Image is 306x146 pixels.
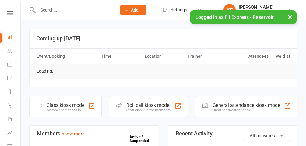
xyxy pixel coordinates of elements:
[213,108,280,112] div: Great for the front desk
[223,4,236,16] div: KF
[7,31,21,45] a: Dashboard
[195,14,275,20] span: Logged in as Fit Express - Reservoir.
[131,8,139,12] span: Add
[7,127,21,140] a: Assessments
[47,108,84,112] div: Member self check-in
[213,102,280,108] div: General attendance kiosk mode
[7,86,21,99] a: Reports
[34,64,58,78] td: Loading...
[7,45,21,58] a: People
[120,5,146,15] button: Add
[47,102,84,108] div: Class kiosk mode
[99,49,142,64] th: Time
[34,49,99,64] th: Event/Booking
[7,58,21,72] a: Calendar
[228,49,271,64] th: Attendees
[62,131,85,137] a: show more
[239,5,280,10] div: [PERSON_NAME]
[285,10,296,23] button: ×
[243,131,290,141] button: All activities
[142,49,185,64] th: Location
[7,72,21,86] a: Payments
[126,108,171,112] div: Staff check-in for members
[250,133,275,138] span: All activities
[185,49,228,64] th: Trainer
[271,49,293,64] th: Waitlist
[176,131,290,137] h3: Recent Activity
[36,6,112,14] input: Search...
[126,102,171,108] div: Roll call kiosk mode
[239,10,280,15] div: Fit Express - Reservoir
[171,3,187,17] span: Settings
[36,36,290,42] h3: Coming up [DATE]
[37,131,151,137] h3: Members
